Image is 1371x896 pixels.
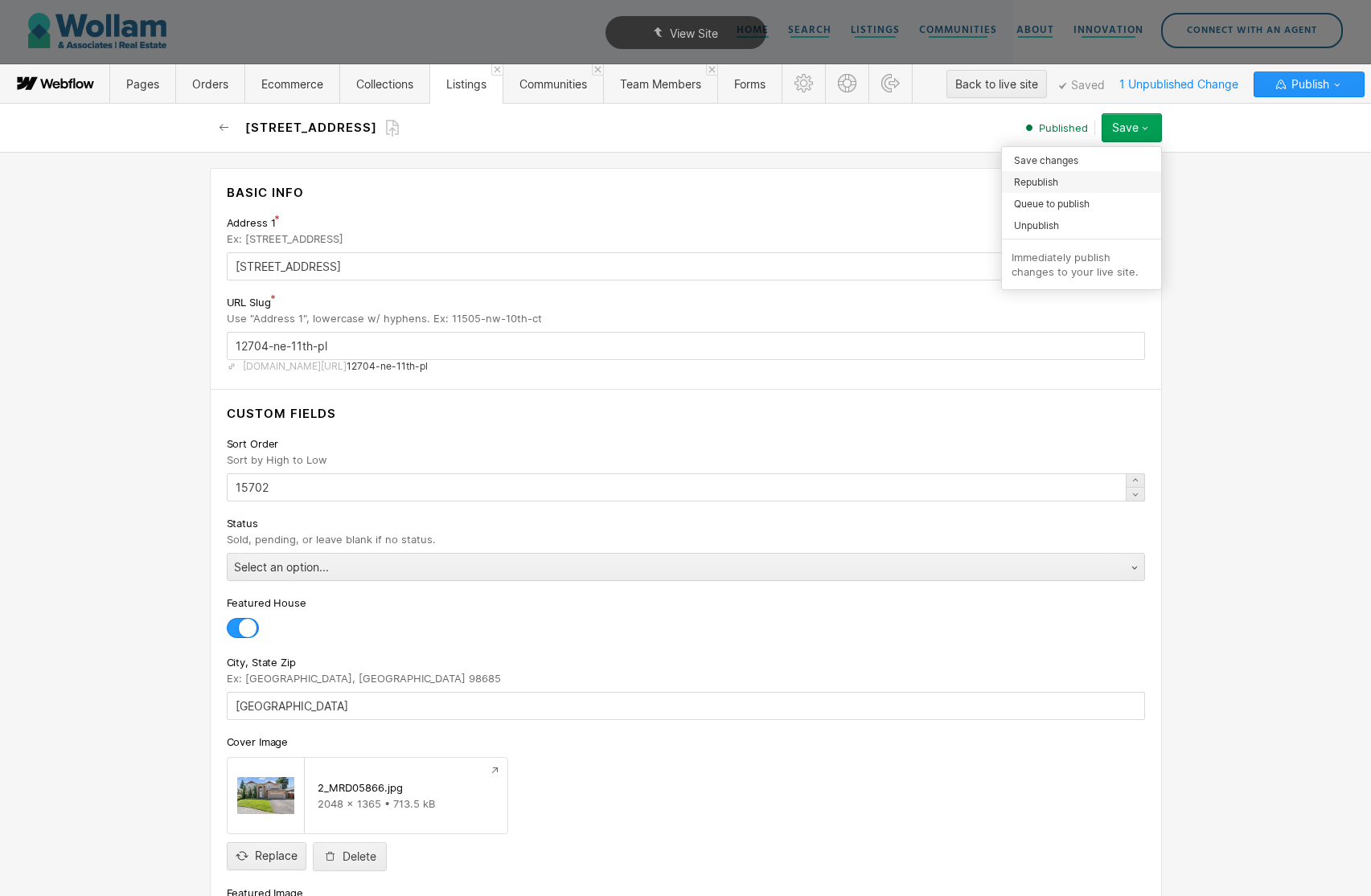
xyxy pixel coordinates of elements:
[1254,72,1365,97] button: Publish
[318,797,495,810] div: 2048 x 1365 • 713.5 kB
[261,77,323,91] span: Ecommerce
[227,215,276,230] span: Address 1
[706,64,717,76] a: Close 'Team Members' tab
[734,77,766,91] span: Forms
[356,77,413,91] span: Collections
[227,533,436,546] span: Sold, pending, or leave blank if no status.
[482,758,507,783] a: Preview file
[313,842,387,871] button: Delete
[343,850,376,863] div: Delete
[446,77,486,91] span: Listings
[519,77,587,91] span: Communities
[227,734,289,749] span: Cover Image
[227,655,296,669] span: City, State Zip
[491,64,503,76] a: Close 'Listings' tab
[1059,82,1105,90] span: Saved
[227,232,343,245] span: Ex: [STREET_ADDRESS]
[227,436,279,451] span: Sort Order
[347,360,428,373] span: 12704-ne-11th-pl
[227,516,258,530] span: Status
[1014,218,1059,233] span: Unpublish
[227,185,1145,201] h4: Basic info
[1112,72,1246,96] span: 1 Unpublished Change
[227,312,542,325] span: Use "Address 1", lowercase w/ hyphens. Ex: 11505-nw-10th-ct
[1014,196,1090,211] span: Queue to publish
[227,406,1145,422] h4: Custom fields
[227,295,271,309] span: URL Slug
[670,27,718,40] span: View Site
[227,595,306,610] span: Featured House
[955,72,1038,96] div: Back to live site
[126,77,159,91] span: Pages
[237,767,294,824] img: 68828780433fb40a34021b51_2_MRD05866-p-130x130q80.jpg
[192,77,228,91] span: Orders
[227,453,327,466] span: Sort by High to Low
[245,120,377,136] h2: [STREET_ADDRESS]
[1288,72,1329,96] span: Publish
[620,77,701,91] span: Team Members
[1014,153,1078,168] span: Save changes
[1014,174,1058,190] span: Republish
[946,70,1047,98] button: Back to live site
[228,554,1112,580] div: Select an option...
[318,781,403,794] div: 2_MRD05866.jpg
[592,64,603,76] a: Close 'Communities' tab
[243,360,347,373] span: [DOMAIN_NAME][URL]
[227,672,501,685] span: Ex: [GEOGRAPHIC_DATA], [GEOGRAPHIC_DATA] 98685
